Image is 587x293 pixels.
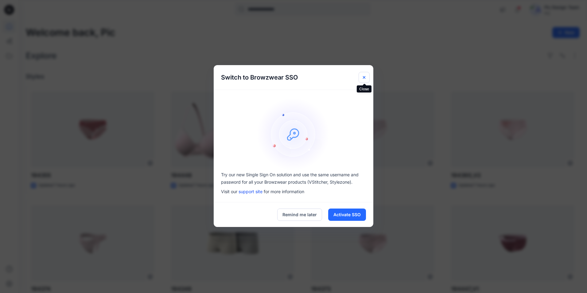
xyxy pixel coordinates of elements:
h5: Switch to Browzwear SSO [214,65,305,90]
a: support site [239,189,262,194]
p: Try our new Single Sign On solution and use the same username and password for all your Browzwear... [221,171,366,186]
button: Activate SSO [328,209,366,221]
button: Remind me later [277,209,322,221]
img: onboarding-sz2.1ef2cb9c.svg [257,97,330,171]
p: Visit our for more information [221,188,366,195]
button: Close [359,72,370,83]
